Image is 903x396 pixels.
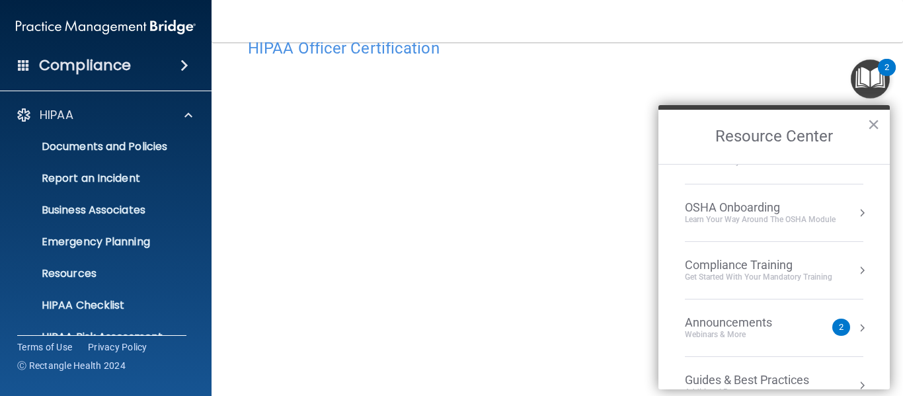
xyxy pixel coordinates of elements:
[685,272,832,283] div: Get Started with your mandatory training
[248,40,867,57] h4: HIPAA Officer Certification
[16,14,196,40] img: PMB logo
[685,214,836,225] div: Learn your way around the OSHA module
[39,56,131,75] h4: Compliance
[16,107,192,123] a: HIPAA
[685,315,799,330] div: Announcements
[17,340,72,354] a: Terms of Use
[685,329,799,340] div: Webinars & More
[685,200,836,215] div: OSHA Onboarding
[685,258,832,272] div: Compliance Training
[851,59,890,99] button: Open Resource Center, 2 new notifications
[9,204,189,217] p: Business Associates
[685,373,809,387] div: Guides & Best Practices
[658,105,890,389] div: Resource Center
[9,235,189,249] p: Emergency Planning
[867,114,880,135] button: Close
[9,267,189,280] p: Resources
[658,110,890,164] h2: Resource Center
[9,140,189,153] p: Documents and Policies
[17,359,126,372] span: Ⓒ Rectangle Health 2024
[9,172,189,185] p: Report an Incident
[9,331,189,344] p: HIPAA Risk Assessment
[9,299,189,312] p: HIPAA Checklist
[40,107,73,123] p: HIPAA
[884,67,889,85] div: 2
[88,340,147,354] a: Privacy Policy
